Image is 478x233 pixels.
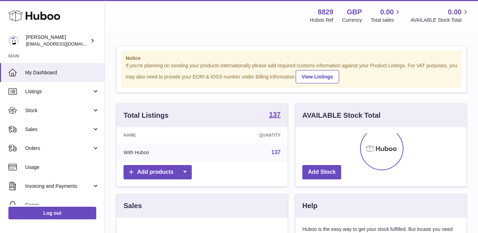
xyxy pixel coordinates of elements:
img: commandes@kpmatech.com [8,35,19,46]
h3: Help [302,201,317,211]
th: Quantity [207,127,288,143]
span: 0.00 [448,7,462,17]
a: Log out [8,207,96,219]
strong: Notice [126,55,457,62]
span: AVAILABLE Stock Total [410,17,470,23]
div: [PERSON_NAME] [26,34,89,47]
div: If you're planning on sending your products internationally please add required customs informati... [126,62,457,83]
span: Cases [25,202,99,208]
strong: 8829 [318,7,333,17]
a: 0.00 AVAILABLE Stock Total [410,7,470,23]
div: Huboo Ref [310,17,333,23]
span: [EMAIL_ADDRESS][DOMAIN_NAME] [26,41,103,47]
h3: Total Listings [124,111,169,120]
span: Invoicing and Payments [25,183,92,190]
span: My Dashboard [25,69,99,76]
strong: 137 [269,111,281,118]
strong: GBP [347,7,362,17]
a: 137 [269,111,281,119]
div: Currency [342,17,362,23]
a: View Listings [296,70,339,83]
span: Listings [25,88,92,95]
td: With Huboo [117,143,207,162]
span: Sales [25,126,92,133]
a: Add Stock [302,165,341,179]
a: 137 [271,149,281,155]
h3: Sales [124,201,142,211]
span: 0.00 [380,7,394,17]
span: Orders [25,145,92,152]
a: Add products [124,165,192,179]
span: Usage [25,164,99,171]
h3: AVAILABLE Stock Total [302,111,380,120]
span: Stock [25,107,92,114]
th: Name [117,127,207,143]
a: 0.00 Total sales [371,7,402,23]
span: Total sales [371,17,402,23]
